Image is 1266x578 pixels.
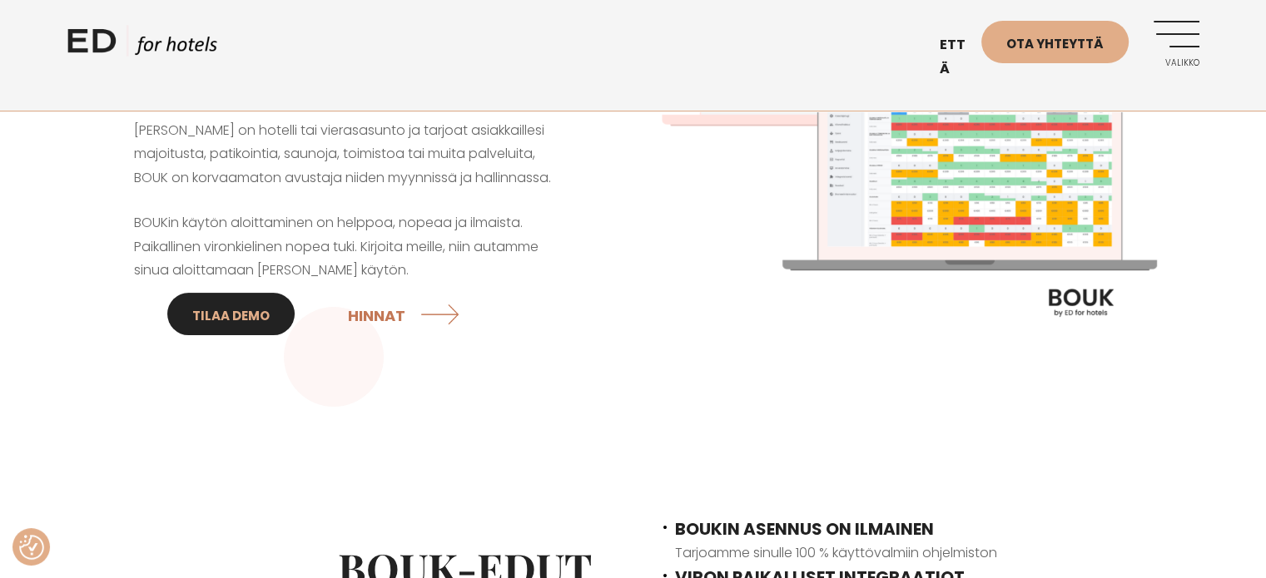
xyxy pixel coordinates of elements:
button: Suostumusasetukset [19,535,44,560]
font: Tarjoamme sinulle 100 % käyttövalmiin ohjelmiston [675,543,997,562]
font: HINNAT [348,305,405,326]
font: BOUKin käytön aloittaminen on helppoa, nopeaa ja ilmaista. Paikallinen vironkielinen nopea tuki. ... [134,213,539,280]
font: että [940,35,966,78]
a: Valikko [1154,21,1199,67]
font: Tilaa DEMO [192,307,270,324]
a: Ota yhteyttä [981,21,1129,63]
font: [PERSON_NAME] on hotelli tai vierasasunto ja tarjoat asiakkaillesi majoitusta, patikointia, sauno... [134,121,551,188]
font: BOUKIN ASENNUS ON ILMAINEN [675,517,934,541]
font: Valikko [1165,57,1199,69]
img: Näytä suostumuspainike uudelleen [19,535,44,560]
font: Ota yhteyttä [1006,35,1104,52]
a: HINNAT [348,291,464,337]
a: ED-HOTELIT [67,25,217,67]
a: Tilaa DEMO [167,293,295,335]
